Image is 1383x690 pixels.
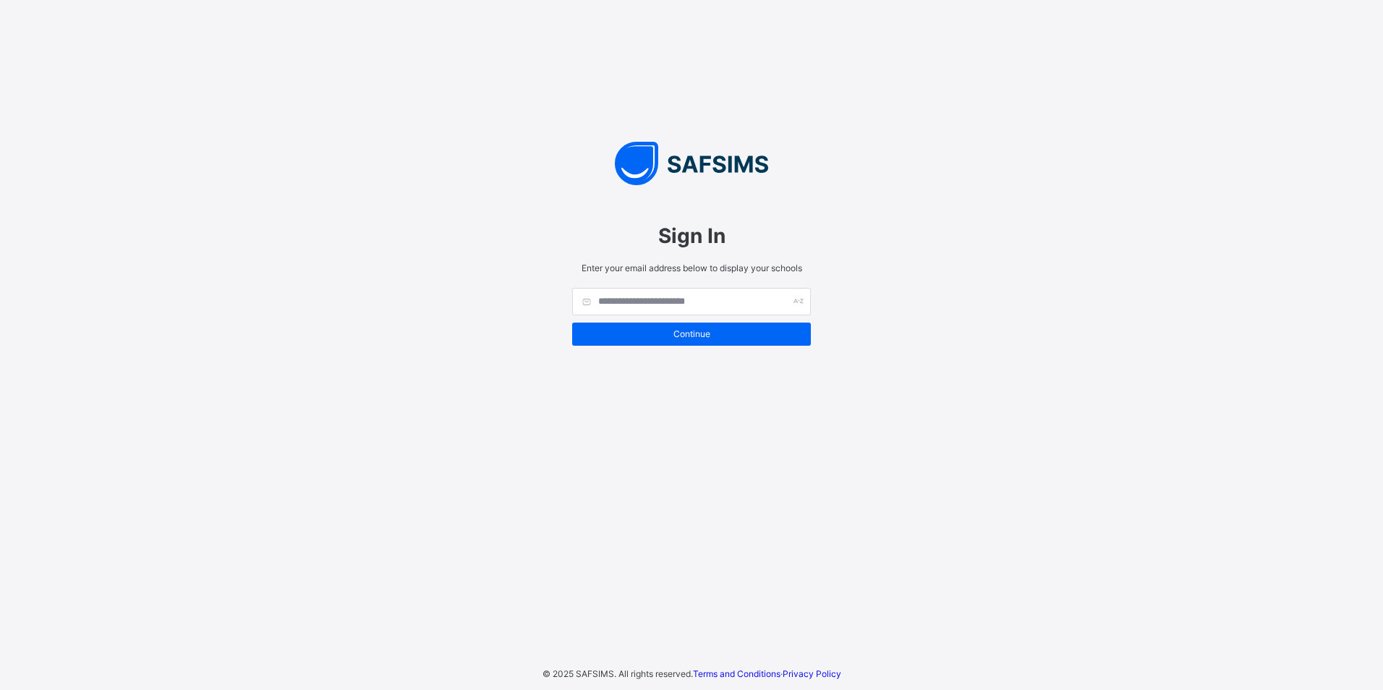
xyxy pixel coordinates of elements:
[693,668,841,679] span: ·
[783,668,841,679] a: Privacy Policy
[558,142,825,185] img: SAFSIMS Logo
[572,223,811,248] span: Sign In
[693,668,780,679] a: Terms and Conditions
[572,263,811,273] span: Enter your email address below to display your schools
[583,328,800,339] span: Continue
[542,668,693,679] span: © 2025 SAFSIMS. All rights reserved.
